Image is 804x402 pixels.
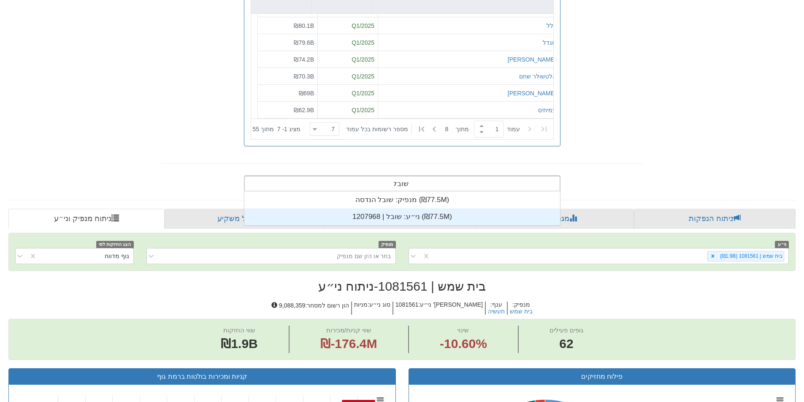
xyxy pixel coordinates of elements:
[550,335,583,353] span: 62
[321,38,374,46] div: Q1/2025
[321,55,374,63] div: Q1/2025
[507,125,520,133] span: ‏עמוד
[346,125,408,133] span: ‏מספר רשומות בכל עמוד
[440,335,487,353] span: -10.60%
[8,279,796,293] h2: בית שמש | 1081561 - ניתוח ני״ע
[261,72,314,80] div: ₪70.3B
[510,308,533,315] button: בית שמש
[519,72,556,80] button: אלטשולר שחם
[326,326,371,334] span: שווי קניות/מכירות
[244,192,560,208] div: מנפיק: ‏שובל הנדסה ‎(₪77.5M)‎
[445,125,456,133] span: 8
[320,337,377,351] span: ₪-176.4M
[105,252,129,260] div: גוף מדווח
[261,38,314,46] div: ₪79.6B
[244,192,560,225] div: grid
[261,105,314,114] div: ₪62.9B
[261,55,314,63] div: ₪74.2B
[507,89,556,97] button: [PERSON_NAME]
[393,302,485,315] h5: [PERSON_NAME]' ני״ע : 1081561
[223,326,255,334] span: שווי החזקות
[165,209,323,229] a: פרופיל משקיע
[717,251,784,261] div: בית שמש | 1081561 (₪1.9B)
[775,241,789,248] span: ני״ע
[543,38,556,46] button: מגדל
[261,89,314,97] div: ₪69B
[547,21,556,30] button: כלל
[485,302,507,315] h5: ענף :
[550,326,583,334] span: גופים פעילים
[507,55,556,63] button: [PERSON_NAME]
[488,308,505,315] button: תעשיה
[221,337,257,351] span: ₪1.9B
[415,373,789,380] h3: פילוח מחזיקים
[457,326,469,334] span: שינוי
[379,241,396,248] span: מנפיק
[337,252,391,260] div: בחר או הזן שם מנפיק
[321,21,374,30] div: Q1/2025
[351,302,393,315] h5: סוג ני״ע : מניות
[321,72,374,80] div: Q1/2025
[538,105,556,114] button: עמיתים
[261,21,314,30] div: ₪80.1B
[8,209,165,229] a: ניתוח מנפיק וני״ע
[321,89,374,97] div: Q1/2025
[507,302,535,315] h5: מנפיק :
[269,302,351,315] h5: הון רשום למסחר : 9,088,359
[634,209,796,229] a: ניתוח הנפקות
[244,208,560,225] div: ני״ע: ‏שובל | 1207968 ‎(₪77.5M)‎
[306,120,552,138] div: ‏ מתוך
[321,105,374,114] div: Q1/2025
[96,241,133,248] span: הצג החזקות לפי
[253,120,300,138] div: ‏מציג 1 - 7 ‏ מתוך 55
[15,373,389,380] h3: קניות ומכירות בולטות ברמת גוף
